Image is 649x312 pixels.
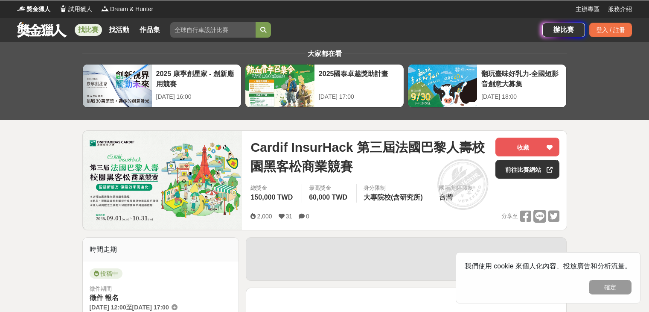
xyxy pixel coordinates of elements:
span: 徵件期間 [90,286,112,292]
span: Cardif InsurHack 第三屆法國巴黎人壽校園黑客松商業競賽 [250,138,489,176]
div: [DATE] 16:00 [156,92,237,101]
img: Logo [101,4,109,13]
a: 服務介紹 [608,5,632,14]
span: 我們使用 cookie 來個人化內容、投放廣告和分析流量。 [465,262,632,270]
span: 獎金獵人 [26,5,50,14]
span: 台灣 [439,194,453,201]
span: 31 [286,213,293,220]
a: 找比賽 [75,24,102,36]
span: [DATE] 12:00 [90,304,126,311]
input: 全球自行車設計比賽 [170,22,256,38]
span: 2,000 [257,213,272,220]
button: 確定 [589,280,632,294]
span: 徵件 報名 [90,294,119,301]
span: 60,000 TWD [309,194,347,201]
a: 前往比賽網站 [495,160,559,179]
a: 2025 康寧創星家 - 創新應用競賽[DATE] 16:00 [82,64,242,108]
span: 0 [306,213,309,220]
a: 2025國泰卓越獎助計畫[DATE] 17:00 [245,64,404,108]
span: 150,000 TWD [250,194,293,201]
span: 試用獵人 [68,5,92,14]
div: 登入 / 註冊 [589,23,632,37]
img: Logo [59,4,67,13]
span: 投稿中 [90,268,122,279]
span: [DATE] 17:00 [132,304,169,311]
a: 作品集 [136,24,163,36]
button: 收藏 [495,138,559,156]
a: LogoDream & Hunter [101,5,153,14]
div: 2025國泰卓越獎助計畫 [319,69,399,88]
div: [DATE] 18:00 [481,92,562,101]
img: Logo [17,4,26,13]
span: Dream & Hunter [110,5,153,14]
span: 總獎金 [250,184,295,192]
a: Logo試用獵人 [59,5,92,14]
span: 大專院校(含研究所) [364,194,423,201]
div: 時間走期 [83,238,239,262]
img: Cover Image [83,131,242,230]
span: 最高獎金 [309,184,349,192]
a: 主辦專區 [576,5,600,14]
a: 辦比賽 [542,23,585,37]
div: 身分限制 [364,184,425,192]
a: 翻玩臺味好乳力-全國短影音創意大募集[DATE] 18:00 [407,64,567,108]
span: 大家都在看 [306,50,344,57]
a: 找活動 [105,24,133,36]
div: 翻玩臺味好乳力-全國短影音創意大募集 [481,69,562,88]
a: Logo獎金獵人 [17,5,50,14]
span: 分享至 [501,210,518,223]
div: [DATE] 17:00 [319,92,399,101]
div: 2025 康寧創星家 - 創新應用競賽 [156,69,237,88]
span: 至 [126,304,132,311]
